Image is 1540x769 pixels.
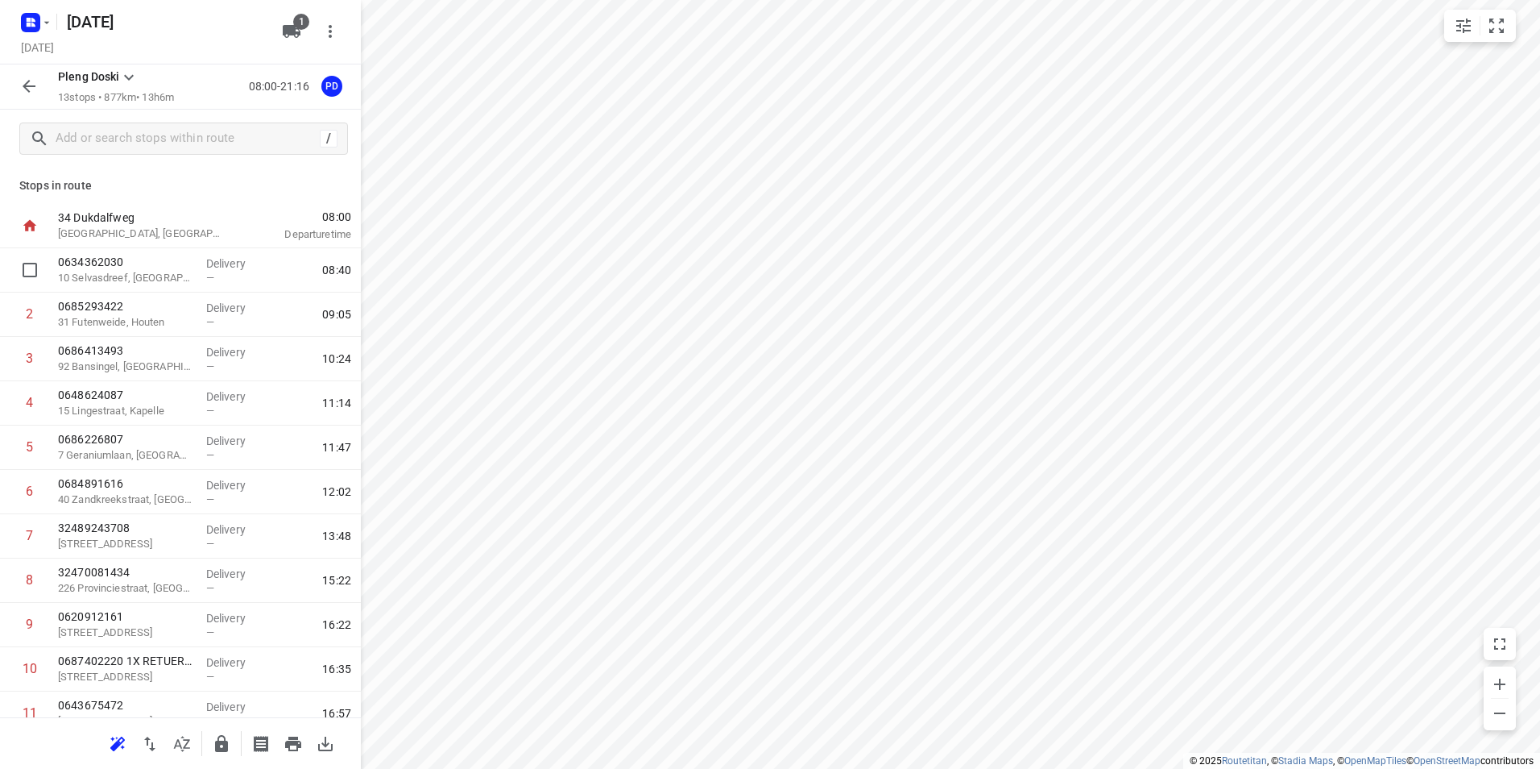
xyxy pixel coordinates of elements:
p: 0686226807 [58,431,193,447]
p: 92 Bansingel, [GEOGRAPHIC_DATA] [58,359,193,375]
span: Assigned to Pleng Doski [316,78,348,94]
p: Delivery [206,610,266,626]
p: Delivery [206,522,266,538]
p: Delivery [206,566,266,582]
div: 5 [26,439,33,455]
p: Delivery [206,699,266,715]
h5: Project date [14,38,60,56]
p: Delivery [206,344,266,360]
span: 15:22 [322,572,351,588]
p: Stops in route [19,177,342,194]
span: Print route [277,735,309,750]
span: — [206,671,214,683]
p: Pleng Doski [58,69,119,85]
p: 0685293422 [58,298,193,314]
span: 16:22 [322,617,351,633]
p: 7 Aalbessenlaan, Oostende [58,536,193,552]
p: Delivery [206,256,266,272]
span: 11:47 [322,439,351,455]
p: Delivery [206,389,266,405]
button: Map settings [1447,10,1480,42]
span: — [206,582,214,594]
span: 08:40 [322,262,351,278]
button: 1 [275,15,308,48]
a: Routetitan [1222,755,1267,767]
span: 11:14 [322,395,351,411]
span: — [206,449,214,461]
button: Fit zoom [1480,10,1513,42]
p: 34 Dukdalfweg [58,210,226,226]
div: 6 [26,484,33,499]
p: 15 Lingestraat, Kapelle [58,403,193,419]
p: 0643675472 [58,697,193,713]
p: 13 stops • 877km • 13h6m [58,90,174,106]
span: 1 [293,14,309,30]
span: 16:35 [322,661,351,677]
p: Delivery [206,477,266,493]
span: Select [14,254,46,286]
p: [STREET_ADDRESS] [58,713,193,730]
span: 09:05 [322,306,351,322]
p: 0620912161 [58,609,193,625]
div: / [320,130,337,148]
span: 12:02 [322,484,351,500]
div: 10 [23,661,37,676]
span: — [206,405,214,417]
button: More [314,15,346,48]
p: Departure time [245,227,351,243]
p: 40 Zandkreekstraat, Middelburg [58,492,193,508]
a: Stadia Maps [1278,755,1333,767]
p: [GEOGRAPHIC_DATA], [GEOGRAPHIC_DATA] [58,226,226,242]
a: OpenMapTiles [1344,755,1406,767]
input: Add or search stops within route [56,127,320,152]
div: 8 [26,572,33,588]
span: — [206,272,214,284]
span: — [206,493,214,505]
p: 32489243708 [58,520,193,536]
div: 11 [23,705,37,721]
div: 9 [26,617,33,632]
span: 16:57 [322,705,351,721]
p: 62a Broekhovenseweg, Tilburg [58,625,193,641]
span: — [206,626,214,638]
span: Download route [309,735,342,750]
p: 32470081434 [58,564,193,580]
p: 0684891616 [58,476,193,492]
span: Sort by time window [166,735,198,750]
p: 10 Selvasdreef, [GEOGRAPHIC_DATA] [58,270,193,286]
p: 0686413493 [58,343,193,359]
button: Lock route [205,728,238,760]
button: PD [316,70,348,102]
span: — [206,715,214,727]
p: 0634362030 [58,254,193,270]
p: 08:00-21:16 [249,78,316,95]
span: — [206,360,214,372]
p: Delivery [206,300,266,316]
span: Reoptimize route [101,735,134,750]
div: PD [321,76,342,97]
span: — [206,538,214,550]
span: 10:24 [322,351,351,367]
p: 411 Nassaustraat, Tilburg [58,669,193,685]
p: Delivery [206,655,266,671]
div: 2 [26,306,33,322]
p: 0648624087 [58,387,193,403]
p: 0687402220 1X RETUER 85 EURO [58,653,193,669]
a: OpenStreetMap [1414,755,1480,767]
div: small contained button group [1444,10,1516,42]
span: 08:00 [245,209,351,225]
p: 31 Futenweide, Houten [58,314,193,330]
p: 7 Geraniumlaan, Vlissingen [58,447,193,463]
span: Reverse route [134,735,166,750]
div: 3 [26,351,33,366]
p: Delivery [206,433,266,449]
h5: [DATE] [60,9,269,35]
div: 4 [26,395,33,410]
span: — [206,316,214,328]
span: Print shipping labels [245,735,277,750]
div: 7 [26,528,33,543]
li: © 2025 , © , © © contributors [1190,755,1534,767]
span: 13:48 [322,528,351,544]
p: 226 Provinciestraat, Antwerpen [58,580,193,596]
